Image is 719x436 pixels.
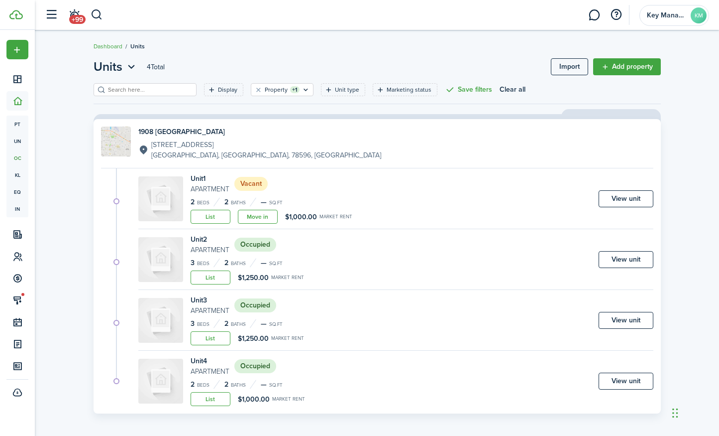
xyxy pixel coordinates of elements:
small: Market rent [272,397,305,402]
button: Search [91,6,103,23]
a: kl [6,166,28,183]
img: Property avatar [101,127,131,156]
a: pt [6,116,28,133]
input: Search here... [105,85,193,95]
img: Unit avatar [138,237,183,282]
small: Apartment [191,366,229,377]
span: — [261,318,267,329]
span: $1,250.00 [238,333,269,344]
span: 3 [191,318,195,329]
h4: Unit 2 [191,234,229,245]
a: View unit [599,373,653,390]
a: Add property [593,58,661,75]
span: 2 [191,379,195,390]
a: Import [551,58,588,75]
filter-tag-label: Property [265,85,288,94]
button: Open menu [94,58,138,76]
span: $1,000.00 [238,394,270,405]
span: 2 [224,379,228,390]
filter-tag-label: Marketing status [387,85,431,94]
header-page-total: 4 Total [147,62,165,72]
a: List [191,392,230,406]
span: Key Management [647,12,687,19]
span: 2 [224,318,228,329]
small: Beds [197,200,209,205]
h4: 1908 [GEOGRAPHIC_DATA] [138,127,381,137]
small: Beds [197,322,209,327]
span: — [261,258,267,268]
a: Notifications [65,2,84,28]
a: Messaging [585,2,604,28]
p: [STREET_ADDRESS] [151,140,381,150]
button: Open menu [6,40,28,59]
img: Unit avatar [138,176,183,221]
small: Beds [197,383,209,388]
a: Property avatar1908 [GEOGRAPHIC_DATA][STREET_ADDRESS][GEOGRAPHIC_DATA], [GEOGRAPHIC_DATA], 78596,... [101,127,653,160]
a: in [6,200,28,217]
small: sq.ft [269,322,283,327]
span: $1,250.00 [238,273,269,283]
iframe: Chat Widget [669,388,719,436]
avatar-text: KM [691,7,707,23]
a: eq [6,183,28,200]
span: 2 [191,197,195,207]
a: View unit [599,251,653,268]
a: List [191,210,230,224]
p: [GEOGRAPHIC_DATA], [GEOGRAPHIC_DATA], 78596, [GEOGRAPHIC_DATA] [151,150,381,160]
small: Market rent [271,275,304,280]
button: Open sidebar [42,5,61,24]
small: sq.ft [269,200,283,205]
status: Occupied [234,238,276,252]
span: $1,000.00 [285,212,317,222]
a: List [191,331,230,345]
small: Apartment [191,245,229,255]
button: Open resource center [608,6,624,23]
a: Move in [238,210,278,224]
filter-tag-label: Display [218,85,237,94]
button: Save filters [445,83,492,96]
img: TenantCloud [9,10,23,19]
filter-tag-counter: +1 [290,86,300,93]
span: Units [130,42,145,51]
span: oc [6,149,28,166]
filter-tag: Open filter [204,83,243,96]
small: Baths [231,383,246,388]
button: Units [94,58,138,76]
filter-tag: Open filter [251,83,313,96]
h4: Unit 4 [191,356,229,366]
div: Drag [672,398,678,428]
h4: Unit 3 [191,295,229,305]
small: Baths [231,200,246,205]
small: Apartment [191,184,229,194]
small: sq.ft [269,261,283,266]
small: Baths [231,322,246,327]
span: Units [94,58,122,76]
small: Market rent [271,336,304,341]
h4: Unit 1 [191,173,229,184]
span: 3 [191,258,195,268]
filter-tag-label: Unit type [335,85,359,94]
small: Apartment [191,305,229,316]
a: Dashboard [94,42,122,51]
status: Vacant [234,177,268,191]
filter-tag: Open filter [373,83,437,96]
a: un [6,133,28,149]
span: — [261,379,267,390]
span: +99 [69,15,86,24]
small: Baths [231,261,246,266]
a: View unit [599,190,653,207]
span: 2 [224,197,228,207]
filter-tag: Open filter [321,83,365,96]
button: Clear filter [254,86,263,94]
small: Market rent [319,214,352,219]
img: Unit avatar [138,359,183,404]
span: 2 [224,258,228,268]
img: Unit avatar [138,298,183,343]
